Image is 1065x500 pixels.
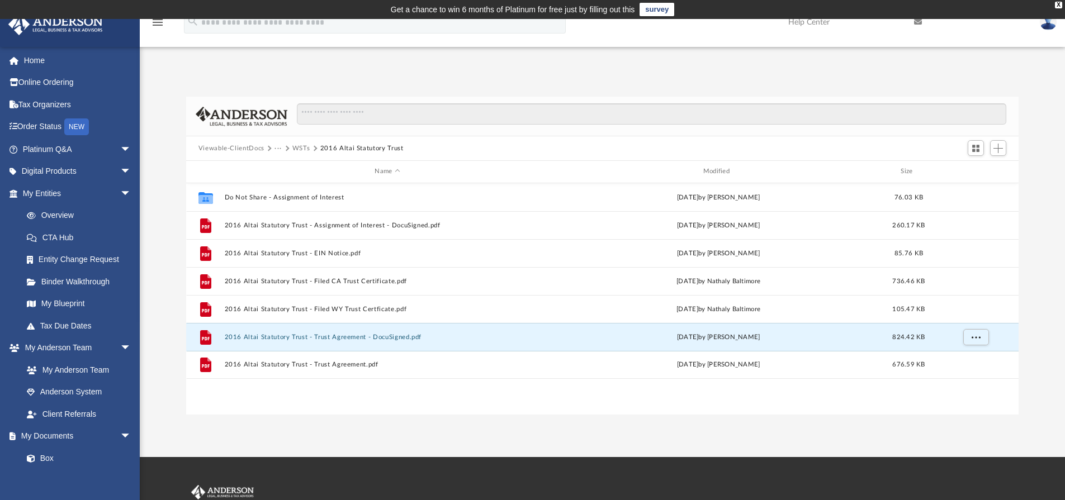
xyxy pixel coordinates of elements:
[320,144,404,154] button: 2016 Altai Statutory Trust
[16,359,137,381] a: My Anderson Team
[186,183,1019,415] div: grid
[8,49,148,72] a: Home
[120,182,143,205] span: arrow_drop_down
[963,328,988,345] button: More options
[936,166,1014,177] div: id
[187,15,199,27] i: search
[8,116,148,139] a: Order StatusNEW
[892,361,925,368] span: 676.59 KB
[16,381,143,403] a: Anderson System
[8,160,148,183] a: Digital Productsarrow_drop_down
[120,138,143,161] span: arrow_drop_down
[892,334,925,340] span: 824.42 KB
[555,304,881,314] div: [DATE] by Nathaly Baltimore
[886,166,931,177] div: Size
[8,182,148,204] a: My Entitiesarrow_drop_down
[224,334,550,341] button: 2016 Altai Statutory Trust - Trust Agreement - DocuSigned.pdf
[16,403,143,425] a: Client Referrals
[8,72,148,94] a: Online Ordering
[16,249,148,271] a: Entity Change Request
[391,3,635,16] div: Get a chance to win 6 months of Platinum for free just by filling out this
[191,166,219,177] div: id
[120,337,143,360] span: arrow_drop_down
[224,361,550,368] button: 2016 Altai Statutory Trust - Trust Agreement.pdf
[120,160,143,183] span: arrow_drop_down
[555,248,881,258] div: [DATE] by [PERSON_NAME]
[555,166,882,177] div: Modified
[16,447,137,469] a: Box
[555,220,881,230] div: [DATE] by [PERSON_NAME]
[892,306,925,312] span: 105.47 KB
[224,194,550,201] button: Do Not Share - Assignment of Interest
[555,332,881,342] div: [DATE] by [PERSON_NAME]
[8,425,143,447] a: My Documentsarrow_drop_down
[555,360,881,370] div: [DATE] by [PERSON_NAME]
[292,144,310,154] button: WSTs
[894,194,923,200] span: 76.03 KB
[892,222,925,228] span: 260.17 KB
[16,270,148,293] a: Binder Walkthrough
[198,144,264,154] button: Viewable-ClientDocs
[555,276,881,286] div: [DATE] by Nathaly Baltimore
[224,222,550,229] button: 2016 Altai Statutory Trust - Assignment of Interest - DocuSigned.pdf
[8,93,148,116] a: Tax Organizers
[224,306,550,313] button: 2016 Altai Statutory Trust - Filed WY Trust Certficate.pdf
[297,103,1006,125] input: Search files and folders
[8,138,148,160] a: Platinum Q&Aarrow_drop_down
[224,278,550,285] button: 2016 Altai Statutory Trust - Filed CA Trust Certificate.pdf
[16,226,148,249] a: CTA Hub
[1040,14,1057,30] img: User Pic
[968,140,984,156] button: Switch to Grid View
[151,16,164,29] i: menu
[120,425,143,448] span: arrow_drop_down
[555,192,881,202] div: [DATE] by [PERSON_NAME]
[1055,2,1062,8] div: close
[274,144,282,154] button: ···
[224,250,550,257] button: 2016 Altai Statutory Trust - EIN Notice.pdf
[640,3,674,16] a: survey
[151,21,164,29] a: menu
[894,250,923,256] span: 85.76 KB
[8,337,143,359] a: My Anderson Teamarrow_drop_down
[16,315,148,337] a: Tax Due Dates
[64,118,89,135] div: NEW
[892,278,925,284] span: 736.46 KB
[5,13,106,35] img: Anderson Advisors Platinum Portal
[16,204,148,227] a: Overview
[990,140,1007,156] button: Add
[16,293,143,315] a: My Blueprint
[224,166,550,177] div: Name
[189,485,256,499] img: Anderson Advisors Platinum Portal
